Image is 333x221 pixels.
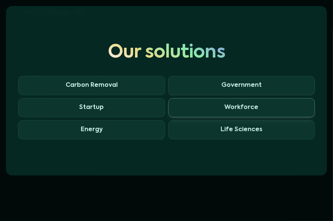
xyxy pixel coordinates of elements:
a: Startup [18,98,165,117]
a: Carbon Removal [18,76,165,95]
h3: Carbon Removal [66,82,118,89]
h3: Life Sciences [221,126,262,133]
h3: Startup [79,104,104,111]
a: Energy [18,120,165,139]
h3: Workforce [224,104,258,111]
a: Life Sciences [168,120,315,139]
a: Workforce [168,98,315,117]
h3: Government [221,82,262,89]
h3: Energy [81,126,103,133]
span: Our solutions [108,42,225,64]
a: Government [168,76,315,95]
